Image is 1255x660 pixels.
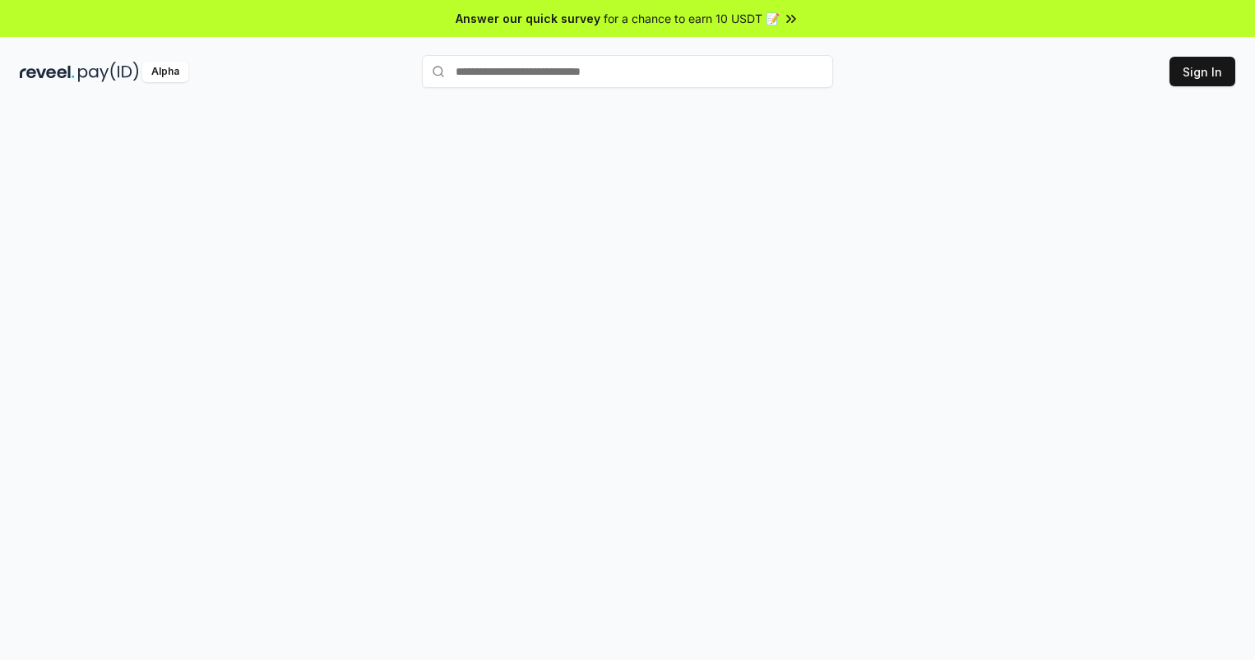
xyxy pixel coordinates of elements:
img: pay_id [78,62,139,82]
div: Alpha [142,62,188,82]
button: Sign In [1169,57,1235,86]
span: Answer our quick survey [456,10,600,27]
img: reveel_dark [20,62,75,82]
span: for a chance to earn 10 USDT 📝 [604,10,780,27]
